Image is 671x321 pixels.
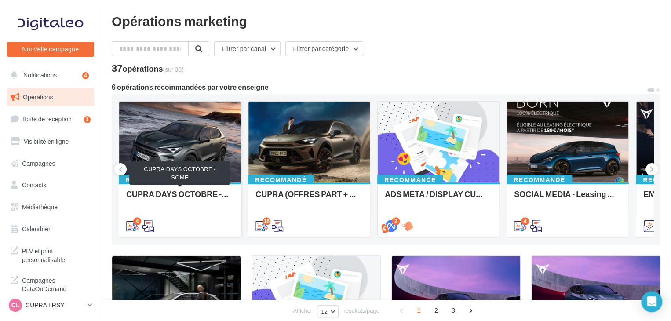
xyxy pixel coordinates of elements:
[263,217,270,225] div: 16
[446,303,460,317] span: 3
[255,190,363,207] div: CUPRA (OFFRES PART + USP / OCT) - SOCIAL MEDIA
[163,66,184,73] span: (sur 38)
[22,115,72,123] span: Boîte de réception
[5,241,96,267] a: PLV et print personnalisable
[22,245,91,264] span: PLV et print personnalisable
[514,190,621,207] div: SOCIAL MEDIA - Leasing social électrique - CUPRA Born
[22,181,46,189] span: Contacts
[5,109,96,128] a: Boîte de réception1
[5,88,96,106] a: Opérations
[5,66,92,84] button: Notifications 4
[293,306,312,315] span: Afficher
[321,308,328,315] span: 12
[126,190,233,207] div: CUPRA DAYS OCTOBRE - SOME
[385,190,492,207] div: ADS META / DISPLAY CUPRA DAYS Septembre 2025
[5,154,96,173] a: Campagnes
[5,220,96,238] a: Calendrier
[248,175,314,185] div: Recommandé
[112,14,660,27] div: Opérations marketing
[22,159,55,167] span: Campagnes
[112,63,184,73] div: 37
[24,138,69,145] span: Visibilité en ligne
[507,175,572,185] div: Recommandé
[129,161,230,185] div: CUPRA DAYS OCTOBRE - SOME
[285,41,363,56] button: Filtrer par catégorie
[214,41,281,56] button: Filtrer par canal
[22,274,91,293] span: Campagnes DataOnDemand
[521,217,529,225] div: 4
[11,301,20,310] span: CL
[317,305,339,317] button: 12
[26,301,84,310] p: CUPRA LRSY
[377,175,443,185] div: Recommandé
[641,291,662,312] div: Open Intercom Messenger
[412,303,426,317] span: 1
[119,175,184,185] div: Recommandé
[5,271,96,297] a: Campagnes DataOnDemand
[22,225,51,233] span: Calendrier
[82,72,89,79] div: 4
[5,132,96,151] a: Visibilité en ligne
[7,42,94,57] button: Nouvelle campagne
[7,297,94,314] a: CL CUPRA LRSY
[22,203,58,211] span: Médiathèque
[5,198,96,216] a: Médiathèque
[5,176,96,194] a: Contacts
[112,84,646,91] div: 6 opérations recommandées par votre enseigne
[133,217,141,225] div: 4
[429,303,443,317] span: 2
[84,116,91,123] div: 1
[23,93,53,101] span: Opérations
[23,71,57,79] span: Notifications
[122,65,183,73] div: opérations
[343,306,379,315] span: résultats/page
[392,217,400,225] div: 2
